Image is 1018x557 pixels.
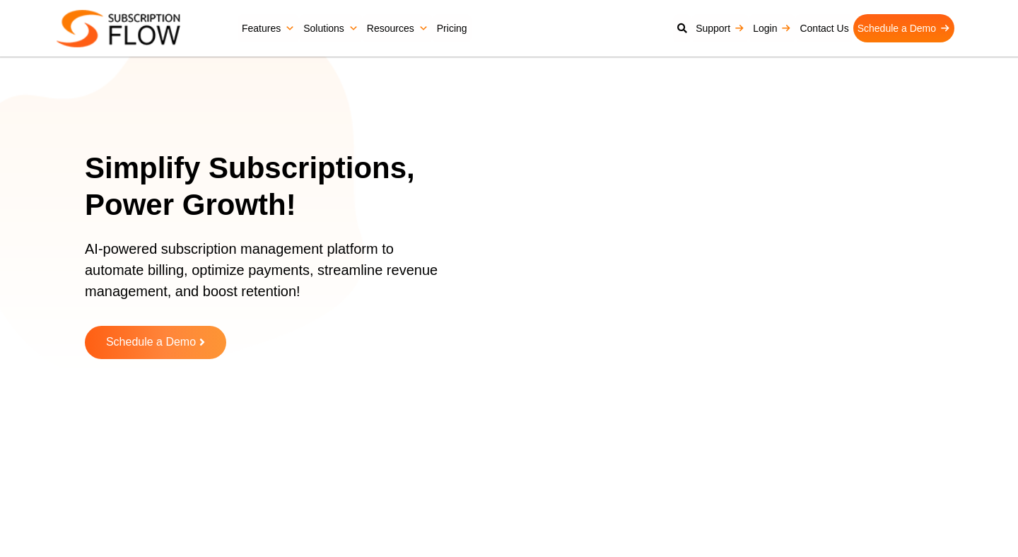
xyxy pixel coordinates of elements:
[363,14,433,42] a: Resources
[85,150,470,224] h1: Simplify Subscriptions, Power Growth!
[238,14,299,42] a: Features
[299,14,363,42] a: Solutions
[795,14,853,42] a: Contact Us
[57,10,180,47] img: Subscriptionflow
[85,238,452,316] p: AI-powered subscription management platform to automate billing, optimize payments, streamline re...
[853,14,954,42] a: Schedule a Demo
[433,14,472,42] a: Pricing
[106,336,196,348] span: Schedule a Demo
[691,14,749,42] a: Support
[749,14,795,42] a: Login
[85,326,226,359] a: Schedule a Demo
